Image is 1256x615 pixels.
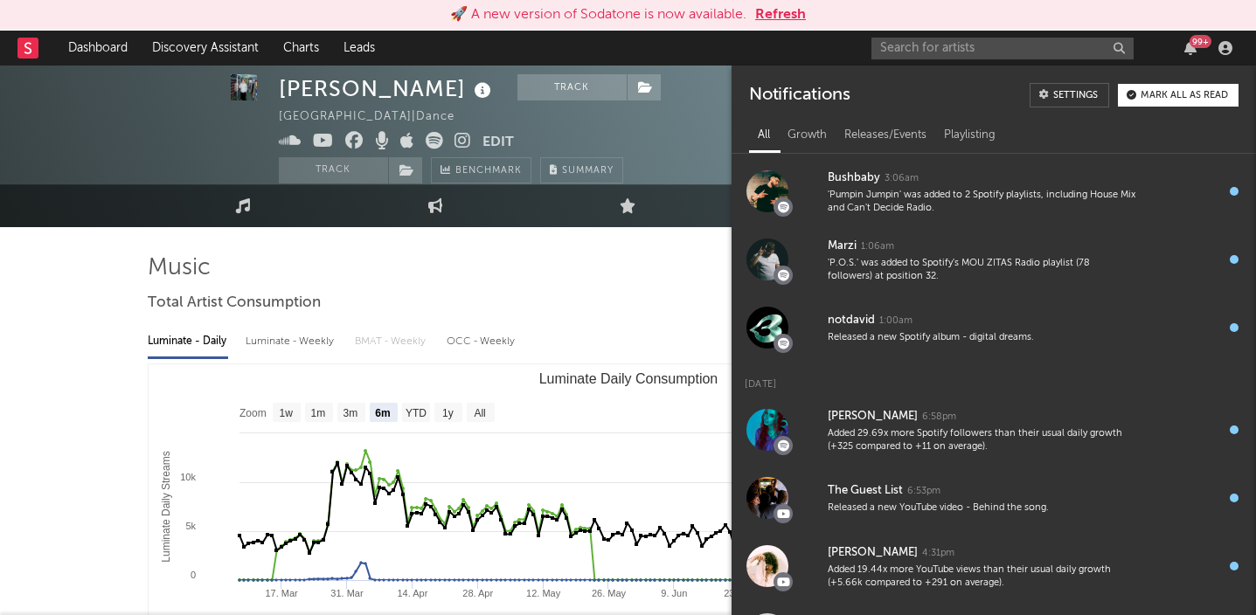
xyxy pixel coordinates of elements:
[591,588,626,598] text: 26. May
[140,31,271,66] a: Discovery Assistant
[56,31,140,66] a: Dashboard
[828,168,880,189] div: Bushbaby
[239,407,267,419] text: Zoom
[732,464,1256,532] a: The Guest List6:53pmReleased a new YouTube video - Behind the song.
[1190,35,1211,48] div: 99 +
[836,121,935,150] div: Releases/Events
[447,327,517,356] div: OCC - Weekly
[397,588,427,598] text: 14. Apr
[279,74,496,103] div: [PERSON_NAME]
[148,327,228,356] div: Luminate - Daily
[828,427,1135,454] div: Added 29.69x more Spotify followers than their usual daily growth (+325 compared to +11 on average).
[310,407,325,419] text: 1m
[1141,91,1228,100] div: Mark all as read
[828,189,1135,216] div: 'Pumpin Jumpin' was added to 2 Spotify playlists, including House Mix and Can't Decide Radio.
[462,588,493,598] text: 28. Apr
[450,4,746,25] div: 🚀 A new version of Sodatone is now available.
[279,407,293,419] text: 1w
[1118,84,1239,107] button: Mark all as read
[755,4,806,25] button: Refresh
[922,547,954,560] div: 4:31pm
[828,257,1135,284] div: 'P.O.S.' was added to Spotify's MOU ZITAS Radio playlist (78 followers) at position 32.
[431,157,531,183] a: Benchmark
[517,74,627,100] button: Track
[749,121,779,150] div: All
[265,588,298,598] text: 17. Mar
[330,588,364,598] text: 31. Mar
[871,38,1134,59] input: Search for artists
[148,293,321,314] span: Total Artist Consumption
[562,166,614,176] span: Summary
[190,570,195,580] text: 0
[779,121,836,150] div: Growth
[246,327,337,356] div: Luminate - Weekly
[828,542,918,563] div: [PERSON_NAME]
[828,563,1135,591] div: Added 19.44x more YouTube views than their usual daily growth (+5.66k compared to +291 on average).
[185,521,196,531] text: 5k
[732,157,1256,225] a: Bushbaby3:06am'Pumpin Jumpin' was added to 2 Spotify playlists, including House Mix and Can't Dec...
[861,240,894,253] div: 1:06am
[474,407,485,419] text: All
[1053,91,1098,100] div: Settings
[907,485,940,498] div: 6:53pm
[732,225,1256,294] a: Marzi1:06am'P.O.S.' was added to Spotify's MOU ZITAS Radio playlist (78 followers) at position 32.
[482,132,514,154] button: Edit
[1184,41,1197,55] button: 99+
[661,588,687,598] text: 9. Jun
[828,480,903,501] div: The Guest List
[159,451,171,562] text: Luminate Daily Streams
[885,172,919,185] div: 3:06am
[732,396,1256,464] a: [PERSON_NAME]6:58pmAdded 29.69x more Spotify followers than their usual daily growth (+325 compar...
[935,121,1004,150] div: Playlisting
[540,157,623,183] button: Summary
[828,331,1135,344] div: Released a new Spotify album - digital dreams.
[828,406,918,427] div: [PERSON_NAME]
[879,314,913,328] div: 1:00am
[180,472,196,482] text: 10k
[724,588,755,598] text: 23. Jun
[828,310,875,331] div: notdavid
[405,407,426,419] text: YTD
[343,407,357,419] text: 3m
[749,83,850,107] div: Notifications
[279,107,475,128] div: [GEOGRAPHIC_DATA] | Dance
[828,236,857,257] div: Marzi
[732,532,1256,600] a: [PERSON_NAME]4:31pmAdded 19.44x more YouTube views than their usual daily growth (+5.66k compared...
[375,407,390,419] text: 6m
[455,161,522,182] span: Benchmark
[279,157,388,183] button: Track
[331,31,387,66] a: Leads
[732,294,1256,362] a: notdavid1:00amReleased a new Spotify album - digital dreams.
[271,31,331,66] a: Charts
[442,407,454,419] text: 1y
[922,411,956,424] div: 6:58pm
[828,501,1135,515] div: Released a new YouTube video - Behind the song.
[732,362,1256,396] div: [DATE]
[538,371,718,386] text: Luminate Daily Consumption
[1030,83,1109,107] a: Settings
[526,588,561,598] text: 12. May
